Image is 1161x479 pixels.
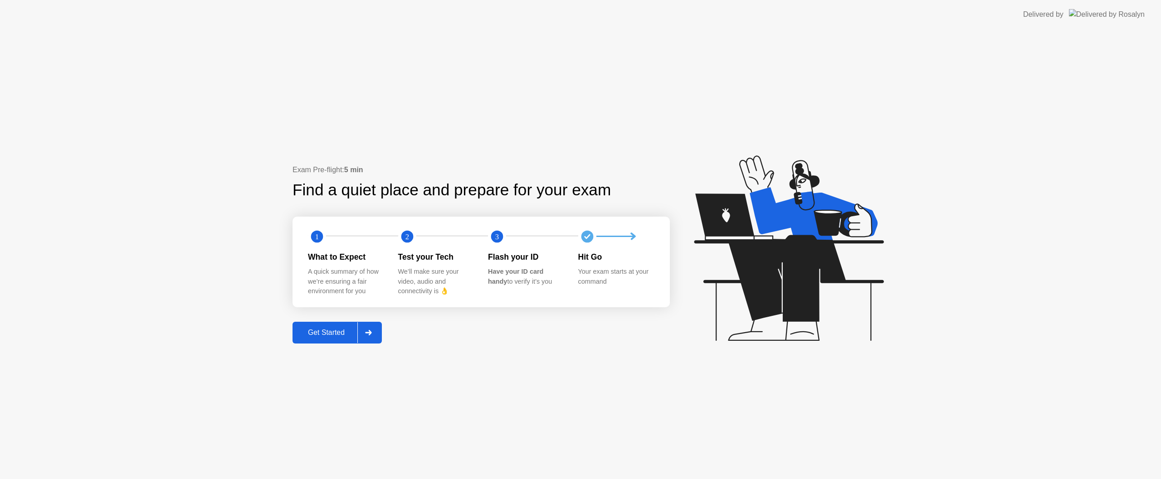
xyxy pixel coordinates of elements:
[295,329,357,337] div: Get Started
[315,232,319,241] text: 1
[488,268,543,285] b: Have your ID card handy
[1069,9,1145,19] img: Delivered by Rosalyn
[578,267,654,286] div: Your exam starts at your command
[293,165,670,175] div: Exam Pre-flight:
[495,232,499,241] text: 3
[308,251,384,263] div: What to Expect
[405,232,409,241] text: 2
[293,322,382,344] button: Get Started
[488,251,564,263] div: Flash your ID
[293,178,612,202] div: Find a quiet place and prepare for your exam
[308,267,384,296] div: A quick summary of how we’re ensuring a fair environment for you
[398,251,474,263] div: Test your Tech
[398,267,474,296] div: We’ll make sure your video, audio and connectivity is 👌
[1023,9,1063,20] div: Delivered by
[344,166,363,174] b: 5 min
[578,251,654,263] div: Hit Go
[488,267,564,286] div: to verify it’s you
